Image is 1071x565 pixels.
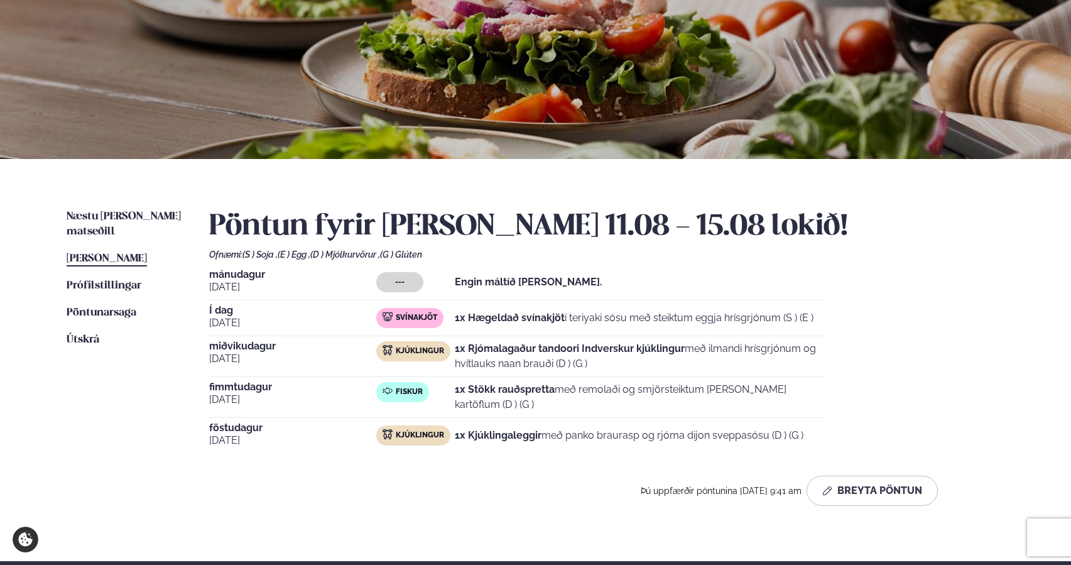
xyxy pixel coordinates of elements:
span: (S ) Soja , [242,250,278,260]
span: [DATE] [209,351,376,366]
p: með panko braurasp og rjóma dijon sveppasósu (D ) (G ) [455,428,803,443]
span: mánudagur [209,270,376,280]
h2: Pöntun fyrir [PERSON_NAME] 11.08 - 15.08 lokið! [209,209,1004,244]
strong: 1x Stökk rauðspretta [455,383,555,395]
p: í teriyaki sósu með steiktum eggja hrísgrjónum (S ) (E ) [455,310,813,326]
strong: 1x Hægeldað svínakjöt [455,312,565,324]
span: föstudagur [209,423,376,433]
strong: 1x Kjúklingaleggir [455,429,541,441]
span: Kjúklingur [396,346,444,356]
p: með ilmandi hrísgrjónum og hvítlauks naan brauði (D ) (G ) [455,341,825,371]
img: chicken.svg [383,345,393,355]
span: Kjúklingur [396,431,444,441]
button: Breyta Pöntun [807,476,938,506]
a: Cookie settings [13,527,38,552]
img: pork.svg [383,312,393,322]
span: --- [395,277,405,287]
span: [DATE] [209,315,376,331]
a: Næstu [PERSON_NAME] matseðill [67,209,184,239]
span: fimmtudagur [209,382,376,392]
a: Pöntunarsaga [67,305,136,321]
span: [DATE] [209,392,376,407]
span: Prófílstillingar [67,280,141,291]
span: Útskrá [67,334,99,345]
span: [DATE] [209,433,376,448]
span: Í dag [209,305,376,315]
span: Svínakjöt [396,313,437,323]
img: chicken.svg [383,429,393,439]
span: [DATE] [209,280,376,295]
span: Fiskur [396,387,423,397]
span: [PERSON_NAME] [67,253,147,264]
div: Ofnæmi: [209,250,1004,260]
span: (G ) Glúten [380,250,422,260]
span: (D ) Mjólkurvörur , [310,250,380,260]
a: [PERSON_NAME] [67,251,147,266]
a: Prófílstillingar [67,278,141,293]
span: (E ) Egg , [278,250,310,260]
strong: Engin máltíð [PERSON_NAME]. [455,276,602,288]
span: Þú uppfærðir pöntunina [DATE] 9:41 am [641,486,802,496]
p: með remolaði og smjörsteiktum [PERSON_NAME] kartöflum (D ) (G ) [455,382,825,412]
a: Útskrá [67,332,99,348]
span: miðvikudagur [209,341,376,351]
span: Pöntunarsaga [67,307,136,318]
span: Næstu [PERSON_NAME] matseðill [67,211,181,237]
strong: 1x Rjómalagaður tandoori Indverskur kjúklingur [455,343,685,354]
img: fish.svg [383,386,393,396]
